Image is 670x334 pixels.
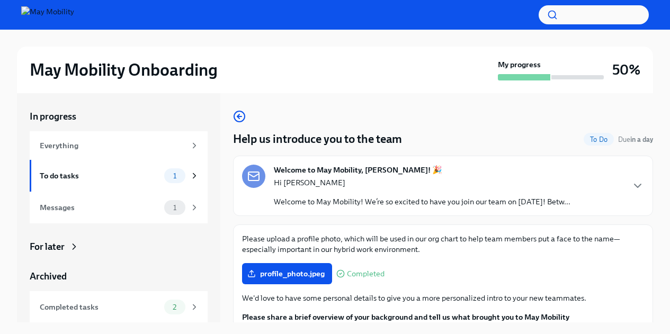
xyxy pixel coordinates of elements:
[274,177,570,188] p: Hi [PERSON_NAME]
[30,270,208,283] a: Archived
[347,270,385,278] span: Completed
[233,131,402,147] h4: Help us introduce you to the team
[30,110,208,123] a: In progress
[40,140,185,151] div: Everything
[30,240,65,253] div: For later
[30,192,208,223] a: Messages1
[584,136,614,143] span: To Do
[242,312,644,322] label: Please share a brief overview of your background and tell us what brought you to May Mobility
[612,60,640,79] h3: 50%
[498,59,541,70] strong: My progress
[242,263,332,284] label: profile_photo.jpeg
[166,303,183,311] span: 2
[40,170,160,182] div: To do tasks
[30,240,208,253] a: For later
[30,131,208,160] a: Everything
[274,165,442,175] strong: Welcome to May Mobility, [PERSON_NAME]! 🎉
[167,172,183,180] span: 1
[30,160,208,192] a: To do tasks1
[167,204,183,212] span: 1
[30,59,218,80] h2: May Mobility Onboarding
[618,134,653,145] span: August 15th, 2025 09:00
[242,233,644,255] p: Please upload a profile photo, which will be used in our org chart to help team members put a fac...
[40,202,160,213] div: Messages
[274,196,570,207] p: Welcome to May Mobility! We’re so excited to have you join our team on [DATE]! Betw...
[630,136,653,143] strong: in a day
[30,291,208,323] a: Completed tasks2
[249,268,325,279] span: profile_photo.jpeg
[40,301,160,313] div: Completed tasks
[242,293,644,303] p: We'd love to have some personal details to give you a more personalized intro to your new teammates.
[618,136,653,143] span: Due
[21,6,74,23] img: May Mobility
